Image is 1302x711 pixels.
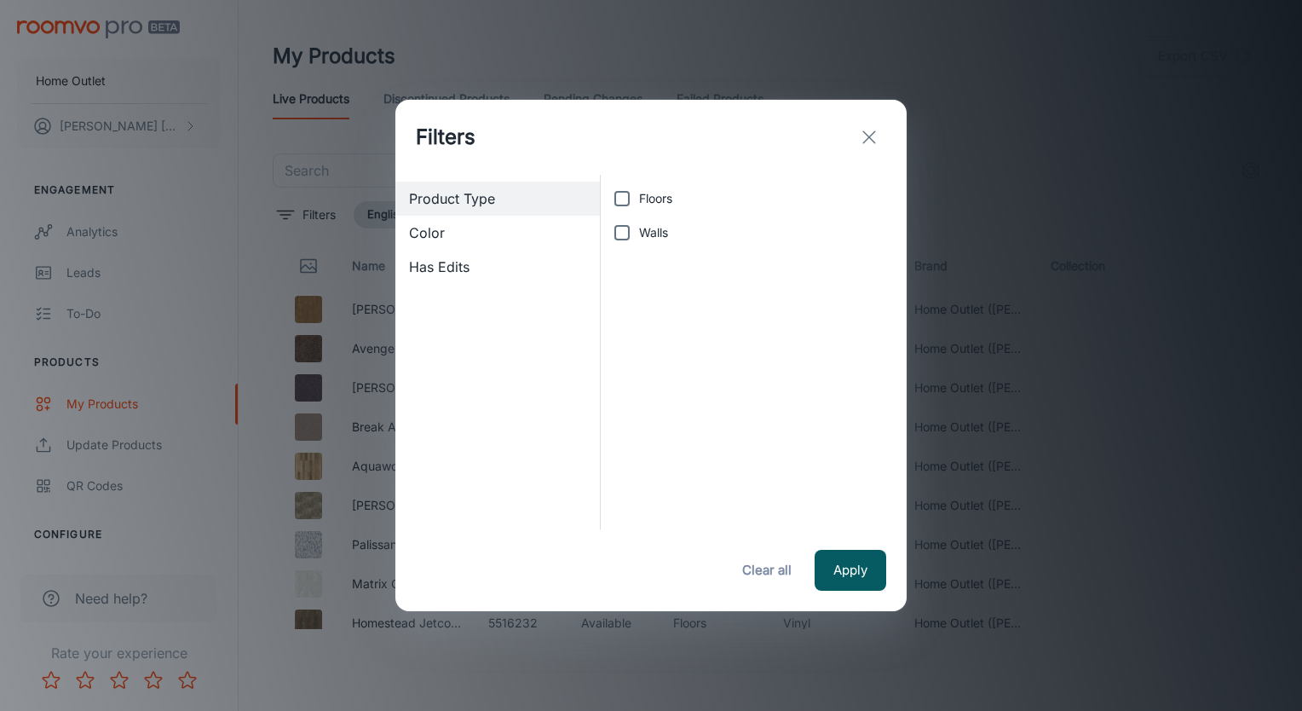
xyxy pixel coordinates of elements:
[395,216,600,250] div: Color
[639,189,672,208] span: Floors
[815,550,886,591] button: Apply
[416,122,475,153] h1: Filters
[733,550,801,591] button: Clear all
[409,223,586,243] span: Color
[409,188,586,209] span: Product Type
[852,120,886,154] button: exit
[395,250,600,284] div: Has Edits
[409,257,586,277] span: Has Edits
[395,182,600,216] div: Product Type
[639,223,668,242] span: Walls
